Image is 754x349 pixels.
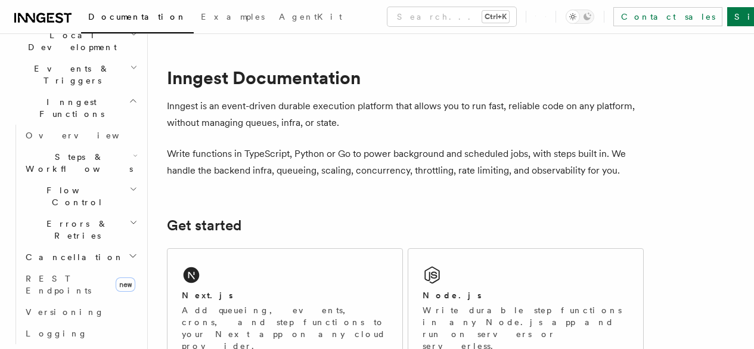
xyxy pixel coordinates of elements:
span: Local Development [10,29,130,53]
span: AgentKit [279,12,342,21]
span: Cancellation [21,251,124,263]
a: Get started [167,217,241,234]
span: Errors & Retries [21,218,129,242]
span: Events & Triggers [10,63,130,87]
span: Flow Control [21,184,129,208]
span: new [116,277,135,292]
span: REST Endpoints [26,274,91,295]
button: Search...Ctrl+K [387,7,516,26]
a: Overview [21,125,140,146]
button: Events & Triggers [10,58,140,91]
button: Flow Control [21,180,140,213]
p: Inngest is an event-driven durable execution platform that allows you to run fast, reliable code ... [167,98,644,131]
button: Cancellation [21,246,140,268]
p: Write functions in TypeScript, Python or Go to power background and scheduled jobs, with steps bu... [167,146,644,179]
span: Examples [201,12,265,21]
a: Documentation [81,4,194,33]
button: Local Development [10,24,140,58]
span: Overview [26,131,148,140]
span: Documentation [88,12,187,21]
span: Inngest Functions [10,96,129,120]
span: Steps & Workflows [21,151,133,175]
button: Errors & Retries [21,213,140,246]
button: Steps & Workflows [21,146,140,180]
kbd: Ctrl+K [482,11,509,23]
div: Inngest Functions [10,125,140,344]
a: AgentKit [272,4,349,32]
span: Versioning [26,307,104,317]
button: Inngest Functions [10,91,140,125]
button: Toggle dark mode [566,10,594,24]
a: Contact sales [613,7,722,26]
a: REST Endpointsnew [21,268,140,301]
a: Logging [21,323,140,344]
h1: Inngest Documentation [167,67,644,88]
a: Examples [194,4,272,32]
span: Logging [26,329,88,338]
a: Versioning [21,301,140,323]
h2: Node.js [423,289,482,301]
h2: Next.js [182,289,233,301]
